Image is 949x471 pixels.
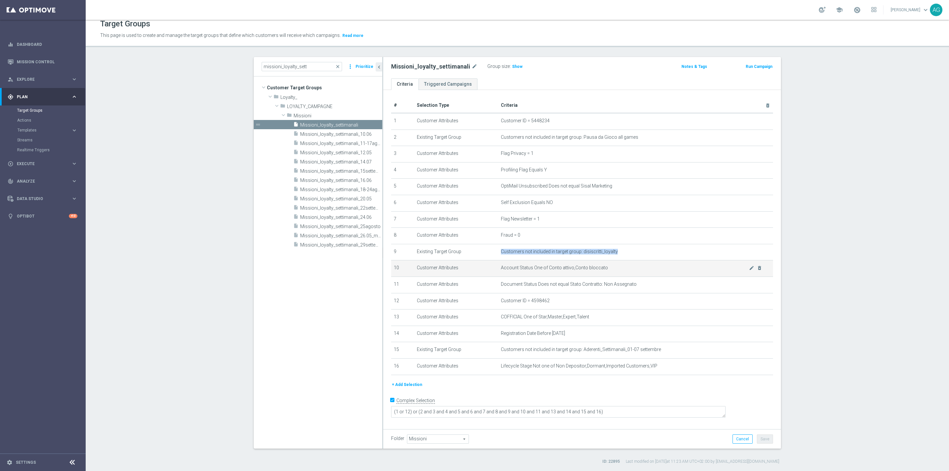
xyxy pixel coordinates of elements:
[100,19,150,29] h1: Target Groups
[391,130,414,146] td: 2
[267,83,382,92] span: Customer Target Groups
[391,162,414,179] td: 4
[414,211,498,228] td: Customer Attributes
[100,33,341,38] span: This page is used to create and manage the target groups that define which customers will receive...
[391,358,414,375] td: 16
[8,161,71,167] div: Execute
[391,260,414,277] td: 10
[391,309,414,326] td: 13
[836,6,843,14] span: school
[293,140,299,148] i: insert_drive_file
[300,187,382,192] span: Missioni_loyalty_settimanali_18-24agost
[71,127,77,133] i: keyboard_arrow_right
[501,200,553,205] span: Self Exclusion Equals NO
[376,62,382,72] button: chevron_left
[414,260,498,277] td: Customer Attributes
[414,179,498,195] td: Customer Attributes
[17,115,85,125] div: Actions
[765,103,770,108] i: delete_forever
[273,94,279,102] i: folder
[8,178,14,184] i: track_changes
[17,179,71,183] span: Analyze
[391,78,418,90] a: Criteria
[17,145,85,155] div: Realtime Triggers
[293,214,299,221] i: insert_drive_file
[8,94,14,100] i: gps_fixed
[7,459,13,465] i: settings
[17,207,69,225] a: Optibot
[391,179,414,195] td: 5
[501,216,540,222] span: Flag Newsletter = 1
[391,244,414,260] td: 9
[300,122,382,128] span: Missioni_loyalty_settimanali
[391,228,414,244] td: 8
[501,167,547,173] span: Profiling Flag Equals Y
[501,118,550,124] span: Customer ID = 5448234
[8,42,14,47] i: equalizer
[300,132,382,137] span: Missioni_loyalty_settimanali_10.06
[300,150,382,156] span: Missioni_loyalty_settimanali_12.05
[391,98,414,113] th: #
[414,98,498,113] th: Selection Type
[7,42,78,47] div: equalizer Dashboard
[17,128,71,132] div: Templates
[7,161,78,166] button: play_circle_outline Execute keyboard_arrow_right
[7,179,78,184] button: track_changes Analyze keyboard_arrow_right
[414,244,498,260] td: Existing Target Group
[293,242,299,249] i: insert_drive_file
[501,265,749,271] span: Account Status One of Conto attivo,Conto bloccato
[293,122,299,129] i: insert_drive_file
[17,53,77,71] a: Mission Control
[293,131,299,138] i: insert_drive_file
[17,128,78,133] button: Templates keyboard_arrow_right
[7,77,78,82] div: person_search Explore keyboard_arrow_right
[391,326,414,342] td: 14
[745,63,773,70] button: Run Campaign
[7,214,78,219] button: lightbulb Optibot +10
[335,64,340,69] span: close
[602,459,620,464] label: ID: 22895
[749,265,754,271] i: mode_edit
[8,196,71,202] div: Data Studio
[930,4,942,16] div: AG
[414,195,498,211] td: Customer Attributes
[7,196,78,201] div: Data Studio keyboard_arrow_right
[391,293,414,309] td: 12
[501,183,612,189] span: OptiMail Unsubscribed Does not equal Sisal Marketing
[8,161,14,167] i: play_circle_outline
[414,146,498,162] td: Customer Attributes
[414,358,498,375] td: Customer Attributes
[7,94,78,100] div: gps_fixed Plan keyboard_arrow_right
[293,223,299,231] i: insert_drive_file
[8,76,71,82] div: Explore
[501,314,589,320] span: COFFICIAL One of Star,Master,Expert,Talent
[17,197,71,201] span: Data Studio
[71,94,77,100] i: keyboard_arrow_right
[487,64,510,69] label: Group size
[501,134,638,140] span: Customers not included in target group: Pausa da Gioco all games
[391,342,414,359] td: 15
[414,130,498,146] td: Existing Target Group
[287,104,382,109] span: LOYALTY_CAMPAGNE
[300,168,382,174] span: Missioni_loyalty_settimanali_15settembre
[501,151,533,156] span: Flag Privacy = 1
[293,205,299,212] i: insert_drive_file
[757,434,773,444] button: Save
[8,94,71,100] div: Plan
[17,118,69,123] a: Actions
[391,277,414,293] td: 11
[391,63,470,71] h2: Missioni_loyalty_settimanali
[347,62,354,71] i: more_vert
[300,159,382,165] span: Missioni_loyalty_settimanali_14.07
[472,63,477,71] i: mode_edit
[69,214,77,218] div: +10
[501,232,520,238] span: Fraud = 0
[414,326,498,342] td: Customer Attributes
[280,95,382,100] span: Loyalty_
[510,64,511,69] label: :
[293,186,299,194] i: insert_drive_file
[414,342,498,359] td: Existing Target Group
[414,293,498,309] td: Customer Attributes
[294,113,382,119] span: Missioni
[300,242,382,248] span: Missioni_loyalty_settimanali_29settembre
